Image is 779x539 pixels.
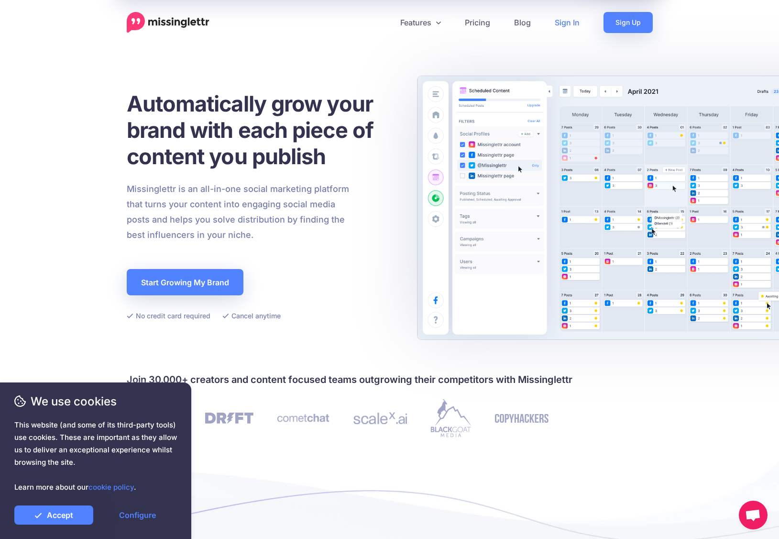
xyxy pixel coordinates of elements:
p: Missinglettr is an all-in-one social marketing platform that turns your content into engaging soc... [127,181,350,243]
a: Start Growing My Brand [127,269,243,295]
a: Pricing [453,12,502,33]
a: Sign Up [603,12,653,33]
span: This website (and some of its third-party tools) use cookies. These are important as they allow u... [14,419,177,494]
h1: Automatically grow your brand with each piece of content you publish [127,90,397,169]
span: We use cookies [14,393,177,410]
a: Configure [98,505,177,525]
div: Open chat [739,501,768,529]
a: cookie policy [88,483,134,492]
a: Sign In [543,12,592,33]
a: Features [388,12,453,33]
li: No credit card required [127,310,210,322]
li: Cancel anytime [222,310,281,322]
a: Blog [502,12,543,33]
a: Accept [14,505,93,525]
h4: Join 30,000+ creators and content focused teams outgrowing their competitors with Missinglettr [127,372,653,387]
a: Home [127,12,209,33]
